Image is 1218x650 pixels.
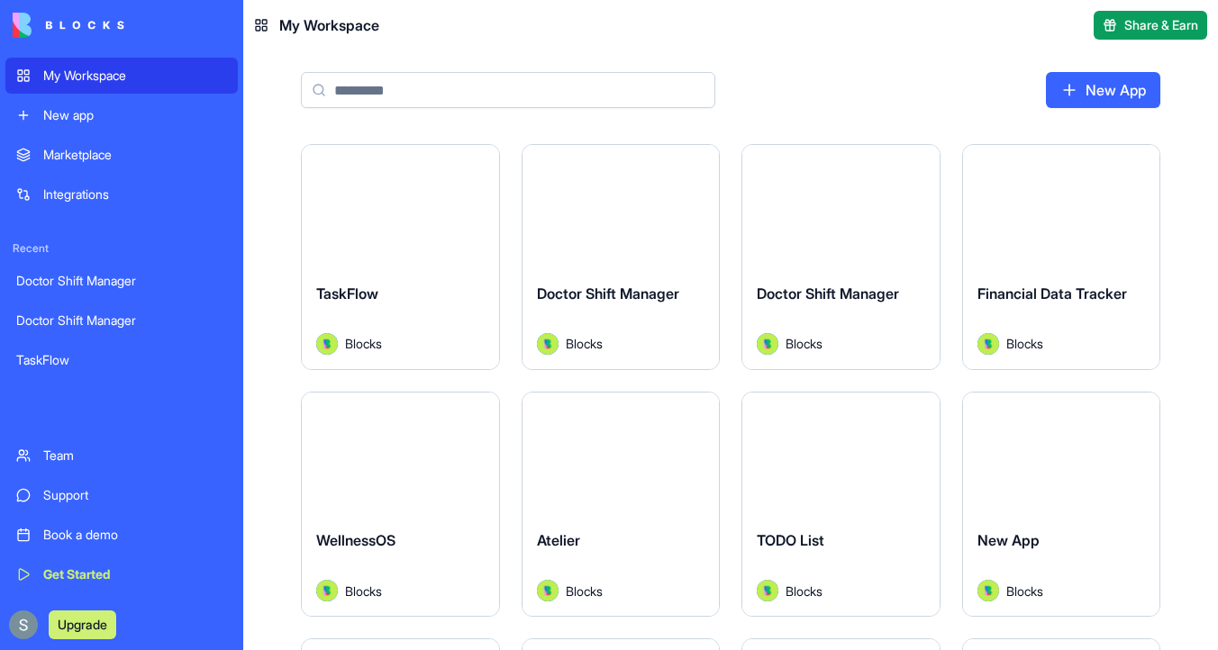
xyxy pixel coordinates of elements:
[537,333,559,355] img: Avatar
[345,582,382,600] span: Blocks
[5,137,238,173] a: Marketplace
[43,106,227,124] div: New app
[5,58,238,94] a: My Workspace
[741,144,941,370] a: Doctor Shift ManagerAvatarBlocks
[43,67,227,85] div: My Workspace
[5,517,238,553] a: Book a demo
[977,531,1040,549] span: New App
[757,580,778,601] img: Avatar
[757,333,778,355] img: Avatar
[977,333,999,355] img: Avatar
[1006,334,1043,353] span: Blocks
[977,284,1127,302] span: Financial Data Tracker
[522,144,721,370] a: Doctor Shift ManagerAvatarBlocks
[566,582,603,600] span: Blocks
[741,392,941,618] a: TODO ListAvatarBlocks
[16,351,227,369] div: TaskFlow
[786,582,823,600] span: Blocks
[786,334,823,353] span: Blocks
[43,146,227,164] div: Marketplace
[5,176,238,212] a: Integrations
[537,580,559,601] img: Avatar
[316,531,395,549] span: WellnessOS
[1124,16,1198,34] span: Share & Earn
[537,531,580,549] span: Atelier
[316,284,378,302] span: TaskFlow
[977,580,999,601] img: Avatar
[962,392,1161,618] a: New AppAvatarBlocks
[566,334,603,353] span: Blocks
[9,610,38,639] img: ACg8ocKnDTHbS00rqwWSHQfXf8ia04QnQtz5EDX_Ef5UNrjqV-k=s96-c
[1094,11,1207,40] button: Share & Earn
[43,526,227,544] div: Book a demo
[43,185,227,203] div: Integrations
[1006,582,1043,600] span: Blocks
[49,615,116,633] a: Upgrade
[316,333,338,355] img: Avatar
[43,565,227,583] div: Get Started
[5,342,238,378] a: TaskFlow
[13,13,124,38] img: logo
[962,144,1161,370] a: Financial Data TrackerAvatarBlocks
[1046,72,1160,108] a: New App
[43,486,227,504] div: Support
[5,263,238,299] a: Doctor Shift Manager
[279,14,379,36] span: My Workspace
[16,311,227,330] div: Doctor Shift Manager
[5,97,238,133] a: New app
[5,556,238,592] a: Get Started
[16,272,227,290] div: Doctor Shift Manager
[5,477,238,513] a: Support
[5,241,238,256] span: Recent
[316,580,338,601] img: Avatar
[757,284,899,302] span: Doctor Shift Manager
[537,284,679,302] span: Doctor Shift Manager
[301,392,500,618] a: WellnessOSAvatarBlocks
[5,302,238,339] a: Doctor Shift Manager
[522,392,721,618] a: AtelierAvatarBlocks
[43,447,227,465] div: Team
[49,610,116,639] button: Upgrade
[757,531,824,549] span: TODO List
[301,144,500,370] a: TaskFlowAvatarBlocks
[5,438,238,474] a: Team
[345,334,382,353] span: Blocks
